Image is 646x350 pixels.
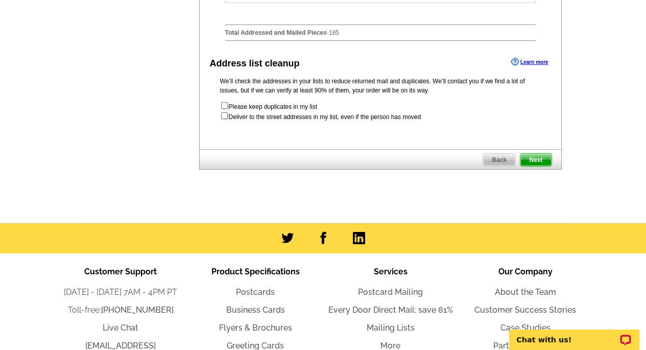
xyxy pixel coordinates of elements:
[328,305,453,315] a: Every Door Direct Mail: save 81%
[367,323,415,333] a: Mailing Lists
[220,101,541,122] form: Please keep duplicates in my list Deliver to the street addresses in my list, even if the person ...
[236,287,275,297] a: Postcards
[503,318,646,350] iframe: LiveChat chat widget
[219,323,292,333] a: Flyers & Brochures
[210,57,300,71] div: Address list cleanup
[84,267,157,276] span: Customer Support
[53,286,188,298] li: [DATE] - [DATE] 7AM - 4PM PT
[53,304,188,316] li: Toll-free:
[101,305,174,315] a: [PHONE_NUMBER]
[220,77,541,95] p: We’ll check the addresses in your lists to reduce returned mail and duplicates. We’ll contact you...
[474,305,576,315] a: Customer Success Stories
[211,267,300,276] span: Product Specifications
[498,267,553,276] span: Our Company
[500,323,551,333] a: Case Studies
[495,287,556,297] a: About the Team
[329,29,339,36] span: 185
[511,58,548,66] a: Learn more
[483,153,516,167] a: Back
[103,323,138,333] a: Live Chat
[358,287,423,297] a: Postcard Mailing
[374,267,408,276] span: Services
[520,154,551,166] span: Next
[483,154,515,166] span: Back
[226,305,285,315] a: Business Cards
[225,29,327,36] strong: Total Addressed and Mailed Pieces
